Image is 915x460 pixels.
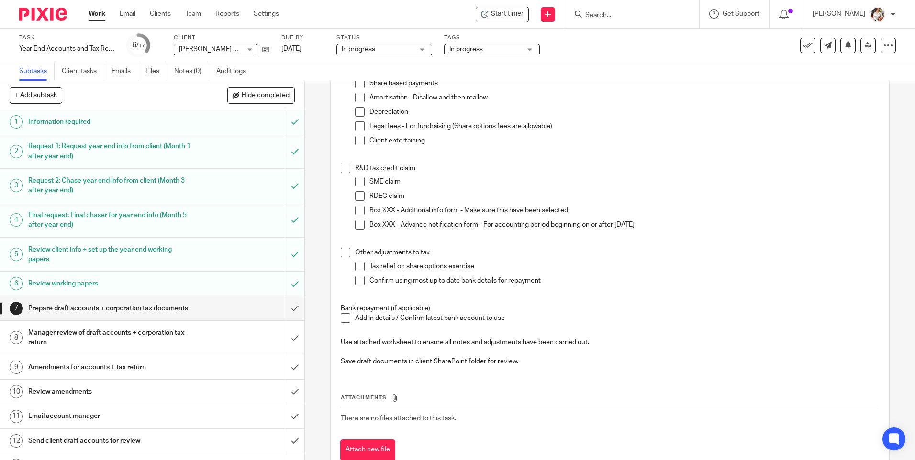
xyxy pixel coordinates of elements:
h1: Review amendments [28,384,193,399]
a: Clients [150,9,171,19]
h1: Amendments for accounts + tax return [28,360,193,374]
h1: Manager review of draft accounts + corporation tax return [28,326,193,350]
div: 11 [10,410,23,423]
a: Email [120,9,135,19]
div: 8 [10,331,23,344]
a: Files [145,62,167,81]
div: Melton Mowbray Property Limited - Year End Accounts and Tax Return [476,7,529,22]
button: + Add subtask [10,87,62,103]
p: Add in details / Confirm latest bank account to use [355,313,879,323]
p: Box XXX - Advance notification form - For accounting period beginning on or after [DATE] [369,220,879,230]
p: Tax relief on share options exercise [369,262,879,271]
div: 3 [10,179,23,192]
label: Client [174,34,269,42]
p: Client entertaining [369,136,879,145]
img: Pixie [19,8,67,21]
a: Reports [215,9,239,19]
a: Audit logs [216,62,253,81]
a: Client tasks [62,62,104,81]
a: Work [89,9,105,19]
h1: Final request: Final chaser for year end info (Month 5 after year end) [28,208,193,232]
div: 12 [10,434,23,448]
small: /17 [136,43,145,48]
span: [DATE] [281,45,301,52]
label: Task [19,34,115,42]
a: Settings [254,9,279,19]
div: 2 [10,145,23,158]
a: Team [185,9,201,19]
p: Use attached worksheet to ensure all notes and adjustments have been carried out. [341,338,879,347]
p: Other adjustments to tax [355,248,879,257]
h1: Review client info + set up the year end working papers [28,242,193,267]
h1: Request 2: Chase year end info from client (Month 3 after year end) [28,174,193,198]
p: Legal fees - For fundraising (Share options fees are allowable) [369,121,879,131]
h1: Request 1: Request year end info from client (Month 1 after year end) [28,139,193,164]
label: Due by [281,34,324,42]
img: Kayleigh%20Henson.jpeg [870,7,885,22]
span: Attachments [341,395,387,400]
p: Amortisation - Disallow and then reallow [369,93,879,102]
div: 4 [10,213,23,227]
span: [PERSON_NAME] Property Limited [179,46,283,53]
h1: Prepare draft accounts + corporation tax documents [28,301,193,316]
a: Notes (0) [174,62,209,81]
div: 6 [132,40,145,51]
p: Save draft documents in client SharePoint folder for review. [341,357,879,366]
span: In progress [449,46,483,53]
span: Get Support [723,11,759,17]
span: In progress [342,46,375,53]
label: Status [336,34,432,42]
input: Search [584,11,670,20]
a: Emails [112,62,138,81]
h1: Email account manager [28,409,193,423]
p: SME claim [369,177,879,186]
h1: Review working papers [28,276,193,291]
div: 9 [10,361,23,374]
a: Subtasks [19,62,55,81]
div: Year End Accounts and Tax Return [19,44,115,54]
p: Depreciation [369,107,879,117]
div: 6 [10,277,23,290]
p: R&D tax credit claim [355,164,879,173]
h1: Information required [28,115,193,129]
span: There are no files attached to this task. [341,415,456,422]
button: Hide completed [227,87,295,103]
div: 5 [10,248,23,261]
p: Box XXX - Additional info form - Make sure this have been selected [369,206,879,215]
label: Tags [444,34,540,42]
p: Confirm using most up to date bank details for repayment [369,276,879,285]
div: 7 [10,302,23,315]
div: 10 [10,385,23,398]
span: Start timer [491,9,524,19]
div: 1 [10,115,23,129]
h1: Send client draft accounts for review [28,434,193,448]
p: Share based payments [369,78,879,88]
p: [PERSON_NAME] [813,9,865,19]
span: Hide completed [242,92,290,99]
p: Bank repayment (if applicable) [341,304,879,313]
p: RDEC claim [369,191,879,201]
